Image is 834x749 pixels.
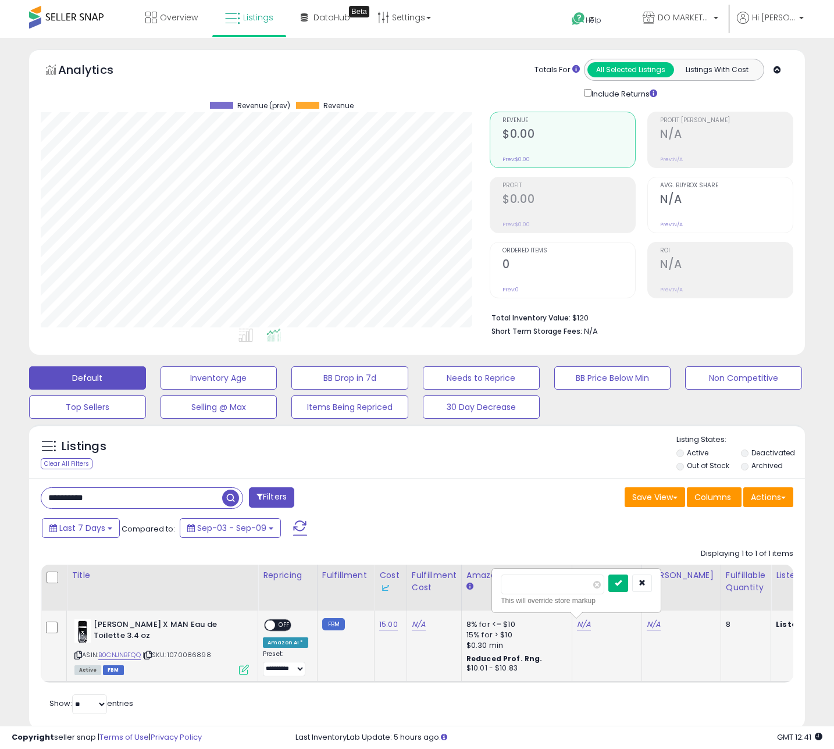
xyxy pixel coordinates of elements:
[647,582,716,594] div: Some or all of the values in this column are provided from Inventory Lab.
[687,448,708,458] label: Active
[94,619,235,644] b: [PERSON_NAME] X MAN Eau de Toilette 3.4 oz
[660,183,793,189] span: Avg. Buybox Share
[263,637,308,648] div: Amazon AI *
[197,522,266,534] span: Sep-03 - Sep-09
[726,569,766,594] div: Fulfillable Quantity
[660,286,683,293] small: Prev: N/A
[777,732,822,743] span: 2025-09-18 12:41 GMT
[379,569,402,594] div: Cost
[491,313,571,323] b: Total Inventory Value:
[322,618,345,630] small: FBM
[584,326,598,337] span: N/A
[586,15,601,25] span: Help
[29,395,146,419] button: Top Sellers
[502,258,635,273] h2: 0
[647,619,661,630] a: N/A
[295,732,822,743] div: Last InventoryLab Update: 5 hours ago.
[291,395,408,419] button: Items Being Repriced
[660,156,683,163] small: Prev: N/A
[313,12,350,23] span: DataHub
[142,650,211,659] span: | SKU: 1070086898
[726,619,762,630] div: 8
[423,366,540,390] button: Needs to Reprice
[534,65,580,76] div: Totals For
[694,491,731,503] span: Columns
[676,434,806,445] p: Listing States:
[554,366,671,390] button: BB Price Below Min
[74,665,101,675] span: All listings currently available for purchase on Amazon
[660,248,793,254] span: ROI
[243,12,273,23] span: Listings
[687,487,742,507] button: Columns
[571,12,586,26] i: Get Help
[502,183,635,189] span: Profit
[685,366,802,390] button: Non Competitive
[502,286,519,293] small: Prev: 0
[751,448,795,458] label: Deactivated
[151,732,202,743] a: Privacy Policy
[701,548,793,559] div: Displaying 1 to 1 of 1 items
[29,366,146,390] button: Default
[673,62,760,77] button: Listings With Cost
[660,117,793,124] span: Profit [PERSON_NAME]
[577,619,591,630] a: N/A
[349,6,369,17] div: Tooltip anchor
[379,619,398,630] a: 15.00
[412,569,457,594] div: Fulfillment Cost
[322,569,369,582] div: Fulfillment
[491,310,785,324] li: $120
[74,619,249,673] div: ASIN:
[58,62,136,81] h5: Analytics
[502,221,530,228] small: Prev: $0.00
[501,595,652,607] div: This will override store markup
[180,518,281,538] button: Sep-03 - Sep-09
[562,3,624,38] a: Help
[660,221,683,228] small: Prev: N/A
[751,461,783,470] label: Archived
[41,458,92,469] div: Clear All Filters
[12,732,202,743] div: seller snap | |
[466,619,563,630] div: 8% for <= $10
[502,192,635,208] h2: $0.00
[466,640,563,651] div: $0.30 min
[122,523,175,534] span: Compared to:
[59,522,105,534] span: Last 7 Days
[647,569,716,594] div: [PERSON_NAME]
[412,619,426,630] a: N/A
[291,366,408,390] button: BB Drop in 7d
[98,650,141,660] a: B0CNJNBFQQ
[49,698,133,709] span: Show: entries
[74,619,91,643] img: 51UVoCuIuiL._SL40_.jpg
[161,395,277,419] button: Selling @ Max
[752,12,796,23] span: Hi [PERSON_NAME]
[466,654,543,664] b: Reduced Prof. Rng.
[103,665,124,675] span: FBM
[625,487,685,507] button: Save View
[776,619,829,630] b: Listed Price:
[491,326,582,336] b: Short Term Storage Fees:
[575,87,671,100] div: Include Returns
[42,518,120,538] button: Last 7 Days
[737,12,804,38] a: Hi [PERSON_NAME]
[660,192,793,208] h2: N/A
[161,366,277,390] button: Inventory Age
[423,395,540,419] button: 30 Day Decrease
[660,258,793,273] h2: N/A
[587,62,674,77] button: All Selected Listings
[62,438,106,455] h5: Listings
[466,582,473,592] small: Amazon Fees.
[12,732,54,743] strong: Copyright
[263,650,308,676] div: Preset:
[237,102,290,110] span: Revenue (prev)
[72,569,253,582] div: Title
[466,569,567,582] div: Amazon Fees
[502,127,635,143] h2: $0.00
[466,664,563,673] div: $10.01 - $10.83
[502,156,530,163] small: Prev: $0.00
[466,630,563,640] div: 15% for > $10
[502,117,635,124] span: Revenue
[160,12,198,23] span: Overview
[660,127,793,143] h2: N/A
[99,732,149,743] a: Terms of Use
[502,248,635,254] span: Ordered Items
